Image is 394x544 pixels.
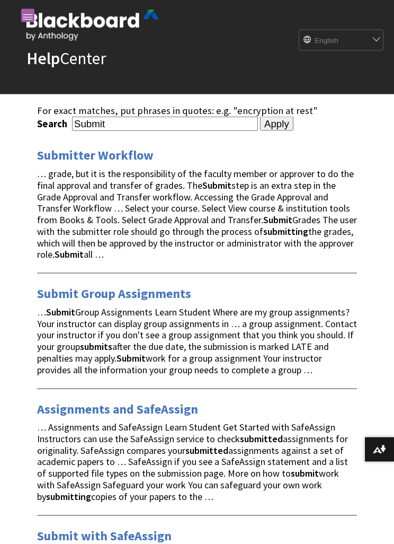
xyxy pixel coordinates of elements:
[26,48,60,69] strong: Help
[185,444,228,457] strong: submitted
[263,214,292,226] strong: Submit
[202,179,231,191] strong: Submit
[26,48,106,69] a: HelpCenter
[80,340,112,353] strong: submits
[37,306,357,376] span: … Group Assignments Learn Student Where are my group assignments? Your instructor can display gro...
[37,147,154,164] a: Submitter Workflow
[37,421,348,503] span: … Assignments and SafeAssign Learn Student Get Started with SafeAssign Instructors can use the Sa...
[37,118,70,130] label: Search
[260,117,293,131] input: Apply
[37,105,357,117] div: For exact matches, put phrases in quotes: e.g. "encryption at rest"
[291,467,319,479] strong: submit
[263,225,308,238] strong: submitting
[26,10,159,41] img: Blackboard by Anthology
[299,30,373,51] select: Site Language Selector
[46,490,91,503] strong: submitting
[37,285,191,302] a: Submit Group Assignments
[117,352,146,364] strong: Submit
[37,168,357,260] span: … grade, but it is the responsibility of the faculty member or approver to do the final approval ...
[55,248,84,260] strong: Submit
[240,433,283,445] strong: submitted
[46,306,75,318] strong: Submit
[37,401,198,418] a: Assignments and SafeAssign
